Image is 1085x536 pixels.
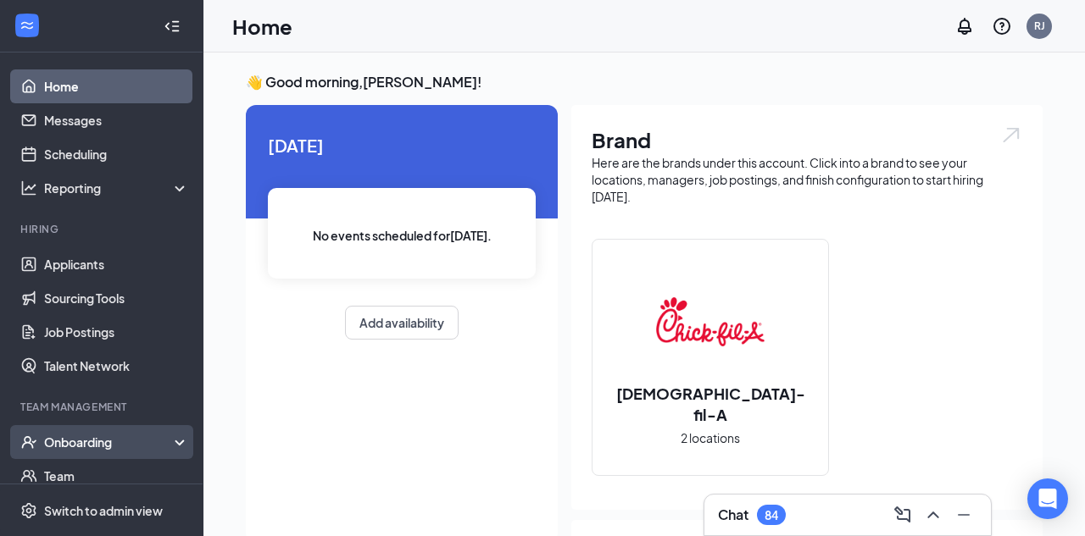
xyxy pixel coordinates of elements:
a: Job Postings [44,315,189,349]
div: RJ [1034,19,1045,33]
h3: Chat [718,506,748,524]
img: Chick-fil-A [656,268,765,376]
svg: Analysis [20,180,37,196]
a: Sourcing Tools [44,281,189,315]
div: Switch to admin view [44,502,163,519]
div: Onboarding [44,434,175,450]
svg: ChevronUp [923,505,943,525]
span: No events scheduled for [DATE] . [313,226,492,245]
a: Talent Network [44,349,189,383]
a: Home [44,69,189,103]
a: Scheduling [44,137,189,171]
a: Applicants [44,247,189,281]
button: ChevronUp [920,501,947,528]
span: 2 locations [681,428,740,447]
h2: [DEMOGRAPHIC_DATA]-fil-A [593,383,828,425]
div: Team Management [20,400,186,414]
svg: Settings [20,502,37,519]
svg: Notifications [954,16,975,36]
h1: Brand [592,125,1022,154]
div: 84 [765,508,778,522]
div: Hiring [20,222,186,236]
a: Team [44,459,189,493]
svg: QuestionInfo [992,16,1012,36]
button: Add availability [345,306,459,340]
svg: WorkstreamLogo [19,17,36,34]
div: Reporting [44,180,190,196]
button: Minimize [950,501,977,528]
svg: Minimize [954,505,974,525]
img: open.6027fd2a22e1237b5b06.svg [1000,125,1022,145]
button: ComposeMessage [889,501,916,528]
div: Open Intercom Messenger [1027,478,1068,519]
svg: ComposeMessage [893,505,913,525]
a: Messages [44,103,189,137]
svg: Collapse [164,18,181,35]
h1: Home [232,12,292,41]
div: Here are the brands under this account. Click into a brand to see your locations, managers, job p... [592,154,1022,205]
span: [DATE] [268,132,536,158]
svg: UserCheck [20,434,37,450]
h3: 👋 Good morning, [PERSON_NAME] ! [246,73,1043,91]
